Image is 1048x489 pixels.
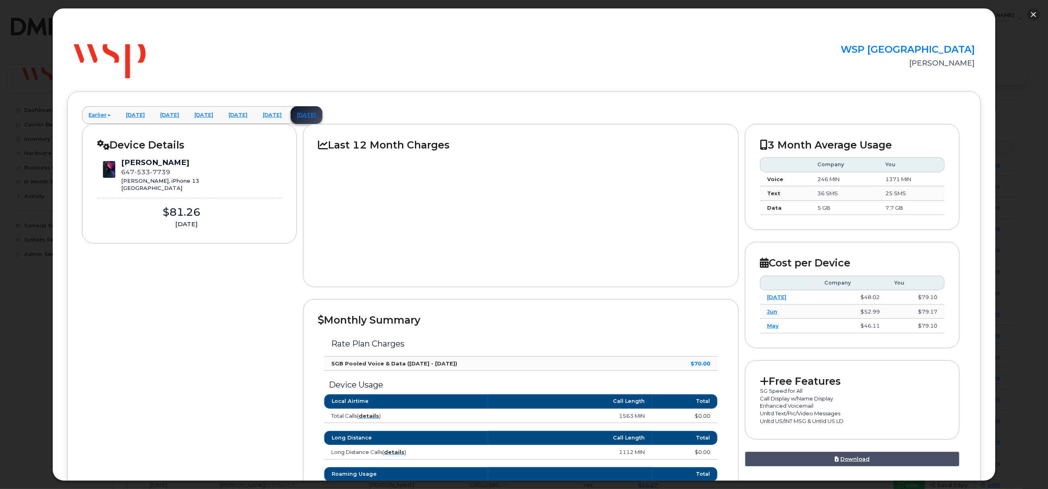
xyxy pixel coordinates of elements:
[318,139,724,151] h2: Last 12 Month Charges
[767,308,777,315] a: Jun
[359,413,379,419] a: details
[767,322,779,329] a: May
[760,257,945,269] h2: Cost per Device
[652,409,718,423] td: $0.00
[97,220,275,229] div: [DATE]
[318,314,724,326] h2: Monthly Summary
[878,201,945,215] td: 7.7 GB
[324,467,488,481] th: Roaming Usage
[652,431,718,445] th: Total
[760,139,945,151] h2: 3 Month Average Usage
[331,360,457,367] strong: 5GB Pooled Voice & Data ([DATE] - [DATE])
[817,305,887,319] td: $52.99
[810,172,878,187] td: 246 MIN
[150,168,170,176] span: 7739
[878,172,945,187] td: 1371 MIN
[652,467,718,481] th: Total
[817,290,887,305] td: $48.02
[767,190,780,196] strong: Text
[97,205,266,220] div: $81.26
[767,204,782,211] strong: Data
[324,380,718,389] h3: Device Usage
[357,413,381,419] span: ( )
[488,431,652,445] th: Call Length
[488,409,652,423] td: 1563 MIN
[121,168,170,176] span: 647
[382,449,406,455] span: ( )
[817,319,887,333] td: $46.11
[767,176,783,182] strong: Voice
[97,139,282,151] h2: Device Details
[887,305,945,319] td: $79.17
[760,410,945,417] p: Unltd Text/Pic/Video Messages
[488,445,652,460] td: 1112 MIN
[331,339,710,348] h3: Rate Plan Charges
[652,394,718,409] th: Total
[810,186,878,201] td: 36 SMS
[121,177,199,192] div: [PERSON_NAME], iPhone 13 [GEOGRAPHIC_DATA]
[887,276,945,290] th: You
[324,431,488,445] th: Long Distance
[134,168,150,176] span: 533
[121,157,199,168] div: [PERSON_NAME]
[887,290,945,305] td: $79.10
[652,445,718,460] td: $0.00
[760,387,945,395] p: 5G Speed for All
[878,157,945,172] th: You
[760,402,945,410] p: Enhanced Voicemail
[767,294,786,300] a: [DATE]
[745,452,959,466] a: Download
[488,394,652,409] th: Call Length
[384,449,404,455] a: details
[760,375,945,387] h2: Free Features
[810,201,878,215] td: 5 GB
[887,319,945,333] td: $79.10
[817,276,887,290] th: Company
[324,394,488,409] th: Local Airtime
[760,417,945,425] p: Unltd US/INT MSG & Untld US LD
[691,360,710,367] strong: $70.00
[760,395,945,402] p: Call Display w/Name Display
[878,186,945,201] td: 25 SMS
[324,445,488,460] td: Long Distance Calls
[324,409,488,423] td: Total Calls
[810,157,878,172] th: Company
